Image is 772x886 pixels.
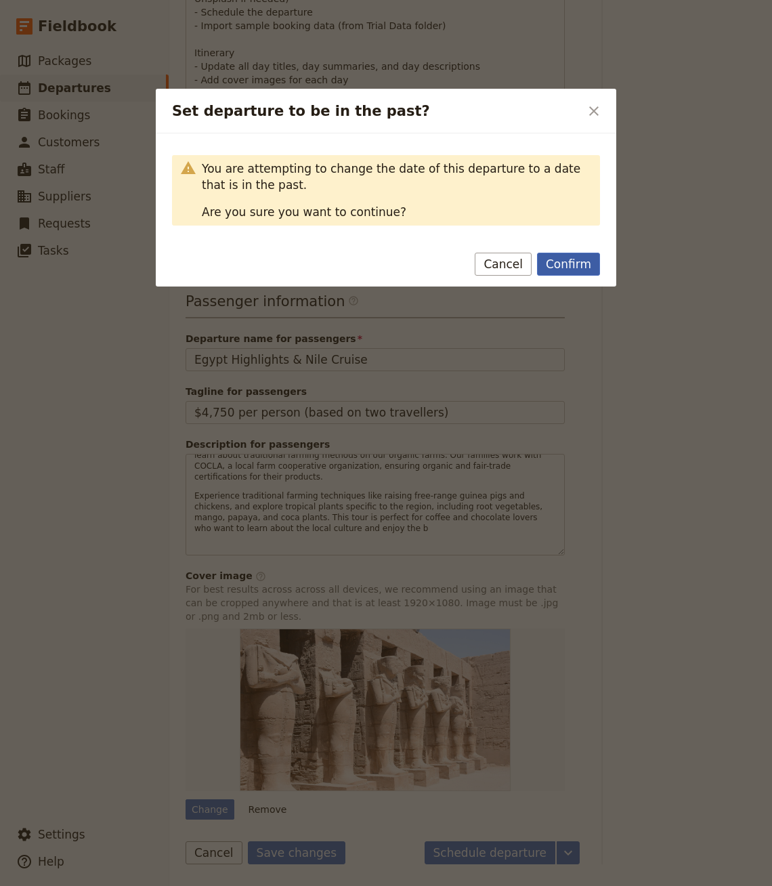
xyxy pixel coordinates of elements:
[475,253,532,276] button: Cancel
[582,100,605,123] button: Close dialog
[202,161,592,193] p: You are attempting to change the date of this departure to a date that is in the past.
[202,204,592,220] p: Are you sure you want to continue?
[172,101,580,121] h2: Set departure to be in the past?
[537,253,600,276] button: Confirm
